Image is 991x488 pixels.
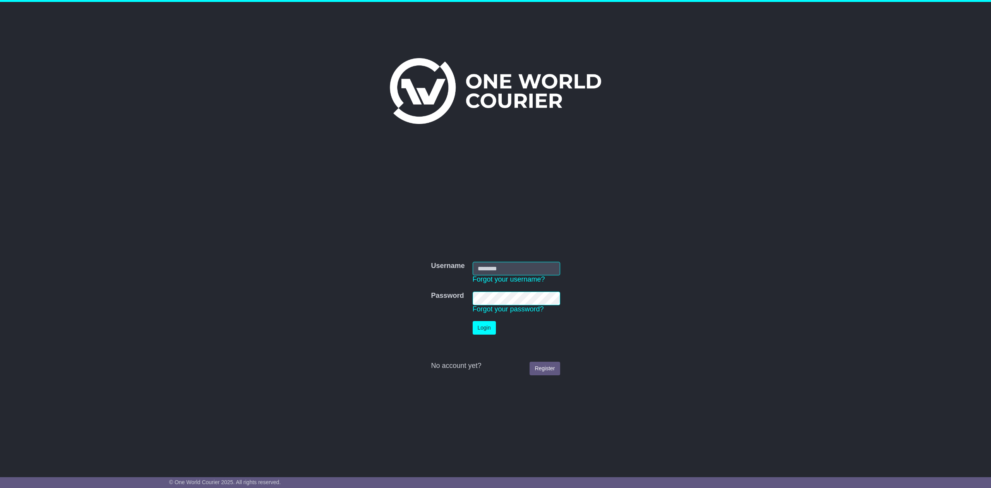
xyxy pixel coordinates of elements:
[530,362,560,375] a: Register
[169,479,281,485] span: © One World Courier 2025. All rights reserved.
[473,275,545,283] a: Forgot your username?
[473,305,544,313] a: Forgot your password?
[473,321,496,335] button: Login
[431,292,464,300] label: Password
[390,58,601,124] img: One World
[431,262,465,270] label: Username
[431,362,560,370] div: No account yet?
